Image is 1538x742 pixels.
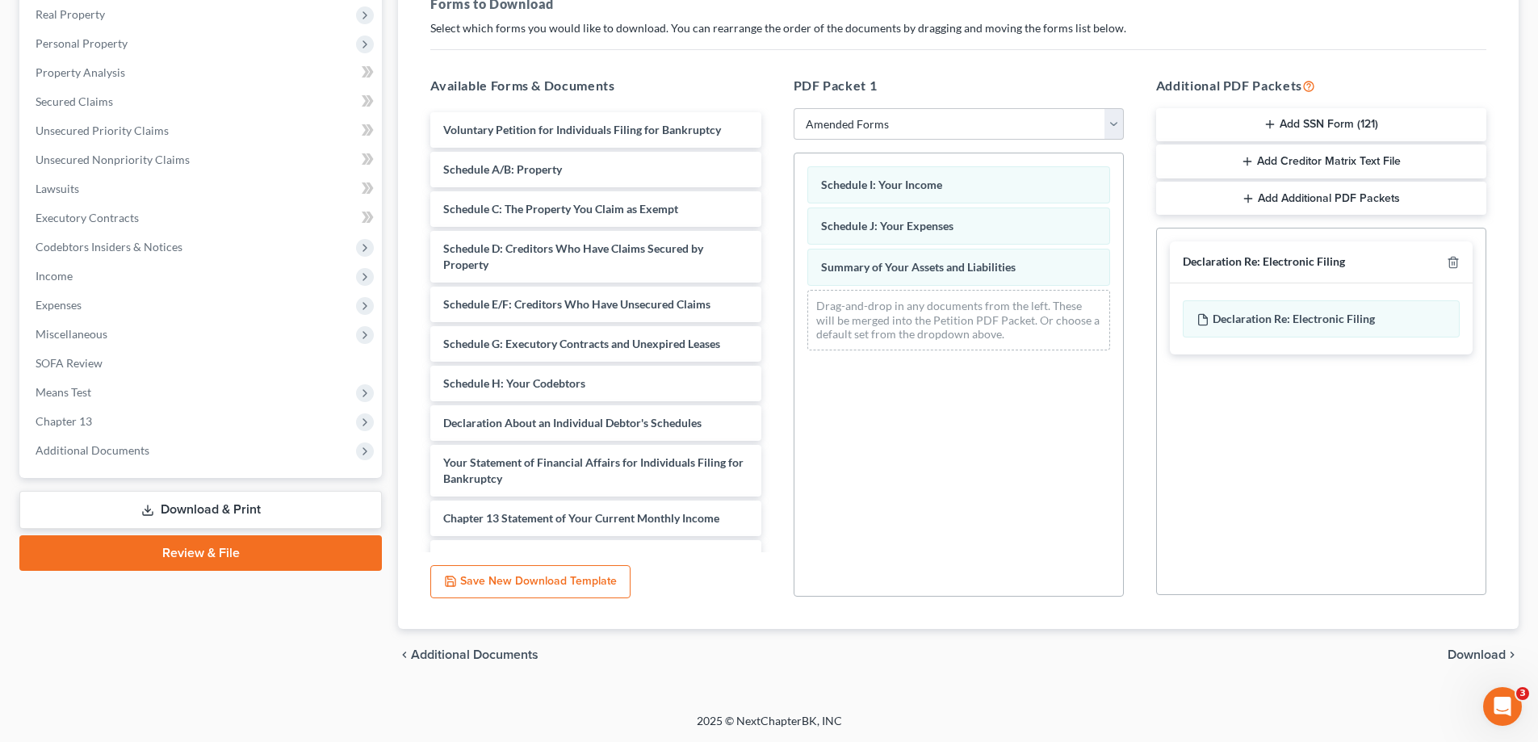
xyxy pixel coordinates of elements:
span: Additional Documents [36,443,149,457]
span: Schedule D: Creditors Who Have Claims Secured by Property [443,241,703,271]
a: Property Analysis [23,58,382,87]
span: Your Statement of Financial Affairs for Individuals Filing for Bankruptcy [443,455,744,485]
span: Additional Documents [411,648,539,661]
span: Declaration Re: Electronic Filing [1213,312,1375,325]
span: Schedule C: The Property You Claim as Exempt [443,202,678,216]
span: Property Analysis [36,65,125,79]
button: Add SSN Form (121) [1156,108,1486,142]
span: 3 [1516,687,1529,700]
button: Add Creditor Matrix Text File [1156,145,1486,178]
p: Select which forms you would like to download. You can rearrange the order of the documents by dr... [430,20,1486,36]
a: Review & File [19,535,382,571]
span: Unsecured Priority Claims [36,124,169,137]
a: Unsecured Nonpriority Claims [23,145,382,174]
span: Voluntary Petition for Individuals Filing for Bankruptcy [443,123,721,136]
h5: Additional PDF Packets [1156,76,1486,95]
span: Summary of Your Assets and Liabilities [821,260,1016,274]
span: Real Property [36,7,105,21]
a: Unsecured Priority Claims [23,116,382,145]
span: Schedule I: Your Income [821,178,942,191]
div: Declaration Re: Electronic Filing [1183,254,1345,270]
span: Personal Property [36,36,128,50]
iframe: Intercom live chat [1483,687,1522,726]
button: Add Additional PDF Packets [1156,182,1486,216]
i: chevron_right [1506,648,1519,661]
span: Schedule G: Executory Contracts and Unexpired Leases [443,337,720,350]
span: Creditor Matrix [443,551,523,564]
a: Secured Claims [23,87,382,116]
div: 2025 © NextChapterBK, INC [309,713,1230,742]
i: chevron_left [398,648,411,661]
a: chevron_left Additional Documents [398,648,539,661]
span: Download [1448,648,1506,661]
span: Schedule E/F: Creditors Who Have Unsecured Claims [443,297,710,311]
span: Chapter 13 Statement of Your Current Monthly Income [443,511,719,525]
a: Download & Print [19,491,382,529]
span: Unsecured Nonpriority Claims [36,153,190,166]
span: Executory Contracts [36,211,139,224]
a: Executory Contracts [23,203,382,233]
span: Schedule J: Your Expenses [821,219,953,233]
span: Chapter 13 [36,414,92,428]
button: Save New Download Template [430,565,631,599]
span: Income [36,269,73,283]
span: Miscellaneous [36,327,107,341]
a: Lawsuits [23,174,382,203]
h5: Available Forms & Documents [430,76,761,95]
span: Schedule H: Your Codebtors [443,376,585,390]
span: Expenses [36,298,82,312]
span: Means Test [36,385,91,399]
span: Declaration About an Individual Debtor's Schedules [443,416,702,430]
div: Drag-and-drop in any documents from the left. These will be merged into the Petition PDF Packet. ... [807,290,1110,350]
a: SOFA Review [23,349,382,378]
span: Lawsuits [36,182,79,195]
h5: PDF Packet 1 [794,76,1124,95]
button: Download chevron_right [1448,648,1519,661]
span: Codebtors Insiders & Notices [36,240,182,254]
span: SOFA Review [36,356,103,370]
span: Schedule A/B: Property [443,162,562,176]
span: Secured Claims [36,94,113,108]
